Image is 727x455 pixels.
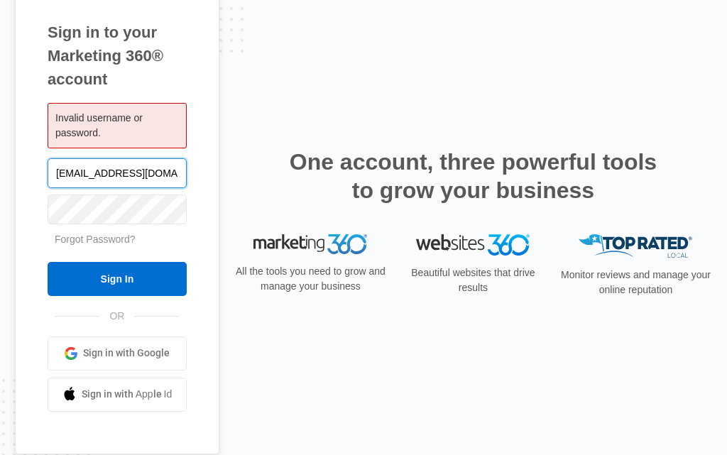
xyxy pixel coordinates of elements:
p: Beautiful websites that drive results [397,265,550,295]
h2: One account, three powerful tools to grow your business [285,148,661,204]
a: Sign in with Google [48,336,187,371]
p: All the tools you need to grow and manage your business [234,264,387,294]
img: Marketing 360 [253,234,367,254]
span: OR [99,309,134,324]
img: Top Rated Local [579,234,692,258]
input: Email [48,158,187,188]
span: Invalid username or password. [55,112,143,138]
span: Sign in with Apple Id [82,387,173,402]
span: Sign in with Google [83,346,170,361]
p: Monitor reviews and manage your online reputation [559,268,712,297]
h1: Sign in to your Marketing 360® account [48,21,187,91]
input: Sign In [48,262,187,296]
a: Forgot Password? [55,234,136,245]
img: Websites 360 [416,234,530,255]
a: Sign in with Apple Id [48,378,187,412]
